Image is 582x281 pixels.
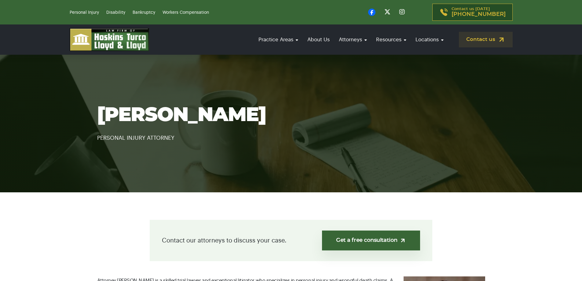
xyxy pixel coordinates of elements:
a: Resources [373,31,409,48]
a: Contact us [DATE][PHONE_NUMBER] [432,4,513,21]
span: [PHONE_NUMBER] [452,11,506,17]
a: Bankruptcy [133,10,155,15]
a: About Us [304,31,333,48]
img: arrow-up-right-light.svg [400,237,406,244]
a: Workers Compensation [163,10,209,15]
a: Get a free consultation [322,231,420,250]
h1: [PERSON_NAME] [97,105,485,126]
div: Contact our attorneys to discuss your case. [150,220,432,261]
a: Contact us [459,32,513,47]
a: Locations [412,31,447,48]
a: Personal Injury [70,10,99,15]
img: logo [70,28,149,51]
a: Practice Areas [255,31,301,48]
p: Contact us [DATE] [452,7,506,17]
span: PERSONAL INJURY ATTORNEY [97,135,174,141]
a: Attorneys [336,31,370,48]
a: Disability [106,10,125,15]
